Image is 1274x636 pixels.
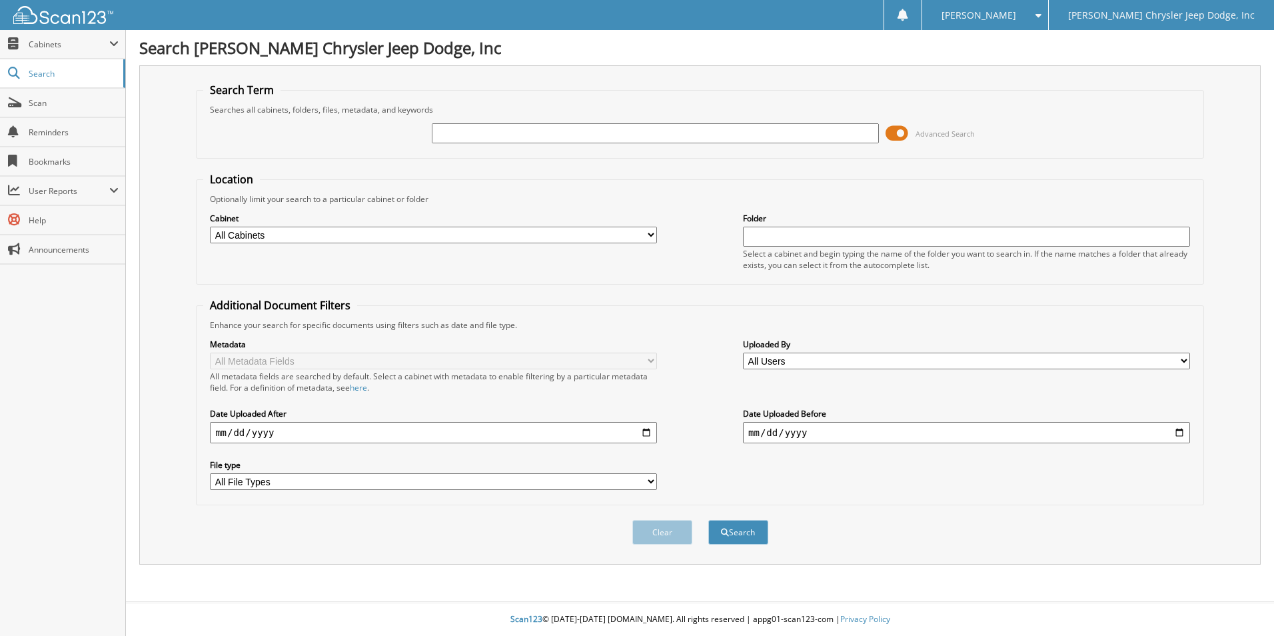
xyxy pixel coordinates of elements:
div: Select a cabinet and begin typing the name of the folder you want to search in. If the name match... [743,248,1190,271]
label: File type [210,459,657,471]
span: Cabinets [29,39,109,50]
label: Uploaded By [743,339,1190,350]
span: Announcements [29,244,119,255]
label: Date Uploaded Before [743,408,1190,419]
iframe: Chat Widget [1207,572,1274,636]
span: Help [29,215,119,226]
input: end [743,422,1190,443]
label: Metadata [210,339,657,350]
div: Searches all cabinets, folders, files, metadata, and keywords [203,104,1197,115]
legend: Location [203,172,260,187]
input: start [210,422,657,443]
button: Clear [632,520,692,545]
label: Folder [743,213,1190,224]
legend: Additional Document Filters [203,298,357,313]
span: [PERSON_NAME] [942,11,1016,19]
legend: Search Term [203,83,281,97]
button: Search [708,520,768,545]
span: Scan123 [510,613,542,625]
a: Privacy Policy [840,613,890,625]
span: Scan [29,97,119,109]
a: here [350,382,367,393]
span: User Reports [29,185,109,197]
span: Advanced Search [916,129,975,139]
span: Bookmarks [29,156,119,167]
img: scan123-logo-white.svg [13,6,113,24]
label: Date Uploaded After [210,408,657,419]
label: Cabinet [210,213,657,224]
span: [PERSON_NAME] Chrysler Jeep Dodge, Inc [1068,11,1255,19]
span: Reminders [29,127,119,138]
div: Optionally limit your search to a particular cabinet or folder [203,193,1197,205]
h1: Search [PERSON_NAME] Chrysler Jeep Dodge, Inc [139,37,1261,59]
span: Search [29,68,117,79]
div: Enhance your search for specific documents using filters such as date and file type. [203,319,1197,331]
div: © [DATE]-[DATE] [DOMAIN_NAME]. All rights reserved | appg01-scan123-com | [126,603,1274,636]
div: All metadata fields are searched by default. Select a cabinet with metadata to enable filtering b... [210,371,657,393]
